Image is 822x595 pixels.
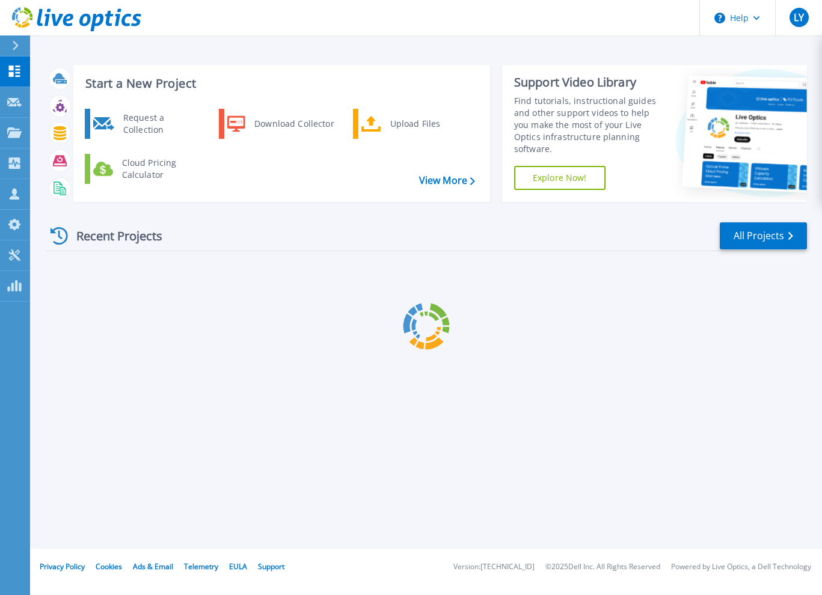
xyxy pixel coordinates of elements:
div: Download Collector [248,112,339,136]
li: Powered by Live Optics, a Dell Technology [671,563,811,571]
a: Explore Now! [514,166,606,190]
a: Ads & Email [133,561,173,572]
a: View More [419,175,475,186]
a: EULA [229,561,247,572]
li: © 2025 Dell Inc. All Rights Reserved [545,563,660,571]
a: Cloud Pricing Calculator [85,154,208,184]
span: LY [794,13,804,22]
a: Download Collector [219,109,342,139]
h3: Start a New Project [85,77,474,90]
a: Telemetry [184,561,218,572]
li: Version: [TECHNICAL_ID] [453,563,535,571]
div: Cloud Pricing Calculator [116,157,205,181]
div: Find tutorials, instructional guides and other support videos to help you make the most of your L... [514,95,666,155]
div: Support Video Library [514,75,666,90]
a: Support [258,561,284,572]
a: All Projects [720,222,807,249]
div: Recent Projects [46,221,179,251]
a: Upload Files [353,109,476,139]
a: Request a Collection [85,109,208,139]
div: Upload Files [384,112,473,136]
a: Privacy Policy [40,561,85,572]
div: Request a Collection [117,112,205,136]
a: Cookies [96,561,122,572]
